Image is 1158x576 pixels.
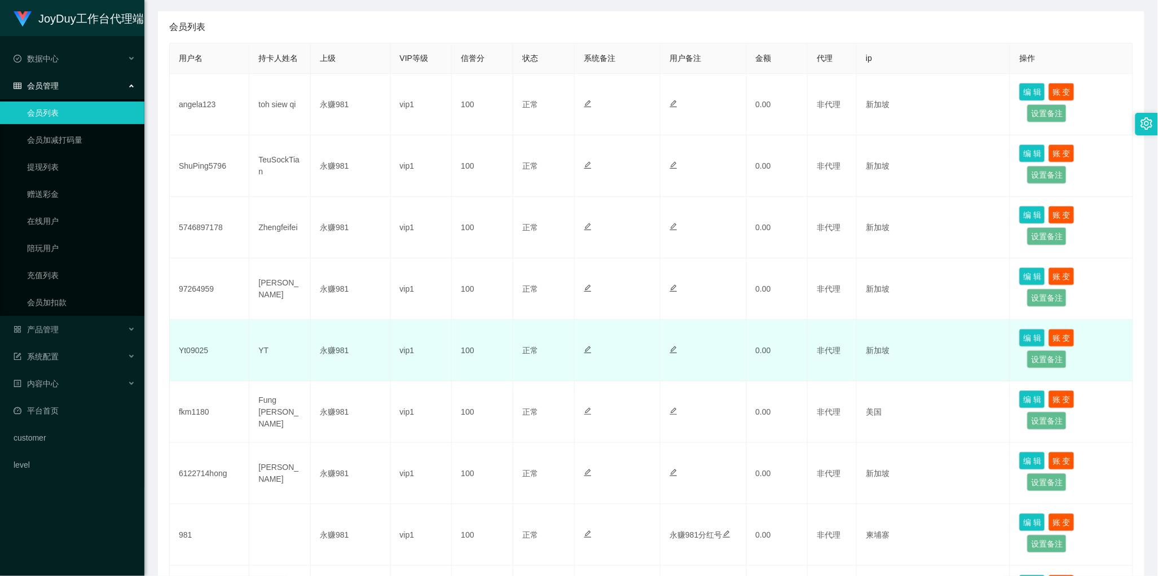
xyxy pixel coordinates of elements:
[391,381,452,443] td: vip1
[723,530,730,538] i: 图标: edit
[522,346,538,355] span: 正常
[584,54,615,63] span: 系统备注
[452,135,513,197] td: 100
[311,504,390,566] td: 永赚981
[817,469,840,478] span: 非代理
[1019,452,1045,470] button: 编 辑
[14,380,21,388] i: 图标: profile
[584,100,592,108] i: 图标: edit
[170,74,249,135] td: angela123
[522,284,538,293] span: 正常
[452,320,513,381] td: 100
[249,320,311,381] td: YT
[452,443,513,504] td: 100
[866,54,872,63] span: ip
[1027,412,1067,430] button: 设置备注
[1027,350,1067,368] button: 设置备注
[452,197,513,258] td: 100
[179,54,202,63] span: 用户名
[522,223,538,232] span: 正常
[857,504,1010,566] td: 柬埔寨
[857,197,1010,258] td: 新加坡
[27,237,135,260] a: 陪玩用户
[1019,206,1045,224] button: 编 辑
[452,504,513,566] td: 100
[461,54,485,63] span: 信誉分
[584,284,592,292] i: 图标: edit
[391,197,452,258] td: vip1
[27,156,135,178] a: 提现列表
[1019,267,1045,285] button: 编 辑
[584,223,592,231] i: 图标: edit
[522,54,538,63] span: 状态
[670,54,701,63] span: 用户备注
[670,407,677,415] i: 图标: edit
[311,135,390,197] td: 永赚981
[670,284,677,292] i: 图标: edit
[14,55,21,63] i: 图标: check-circle-o
[14,81,59,90] span: 会员管理
[1019,54,1035,63] span: 操作
[391,320,452,381] td: vip1
[14,353,21,360] i: 图标: form
[311,258,390,320] td: 永赚981
[1019,83,1045,101] button: 编 辑
[584,346,592,354] i: 图标: edit
[747,381,808,443] td: 0.00
[170,135,249,197] td: ShuPing5796
[857,74,1010,135] td: 新加坡
[1049,83,1075,101] button: 账 变
[817,407,840,416] span: 非代理
[670,529,737,541] div: 永赚981分红号
[14,326,21,333] i: 图标: appstore-o
[584,161,592,169] i: 图标: edit
[27,291,135,314] a: 会员加扣款
[170,381,249,443] td: fkm1180
[14,82,21,90] i: 图标: table
[14,11,32,27] img: logo.9652507e.png
[1049,144,1075,162] button: 账 变
[249,258,311,320] td: [PERSON_NAME]
[747,443,808,504] td: 0.00
[249,443,311,504] td: [PERSON_NAME]
[1019,513,1045,531] button: 编 辑
[1049,452,1075,470] button: 账 变
[14,379,59,388] span: 内容中心
[1049,329,1075,347] button: 账 变
[170,504,249,566] td: 981
[38,1,144,37] h1: JoyDuy工作台代理端
[14,325,59,334] span: 产品管理
[817,161,840,170] span: 非代理
[857,258,1010,320] td: 新加坡
[747,258,808,320] td: 0.00
[258,54,298,63] span: 持卡人姓名
[391,443,452,504] td: vip1
[670,223,677,231] i: 图标: edit
[522,100,538,109] span: 正常
[584,530,592,538] i: 图标: edit
[584,407,592,415] i: 图标: edit
[670,100,677,108] i: 图标: edit
[1049,206,1075,224] button: 账 变
[311,320,390,381] td: 永赚981
[747,320,808,381] td: 0.00
[747,74,808,135] td: 0.00
[170,320,249,381] td: Yt09025
[311,381,390,443] td: 永赚981
[14,54,59,63] span: 数据中心
[747,504,808,566] td: 0.00
[452,74,513,135] td: 100
[747,135,808,197] td: 0.00
[584,469,592,477] i: 图标: edit
[817,530,840,539] span: 非代理
[670,161,677,169] i: 图标: edit
[670,346,677,354] i: 图标: edit
[311,197,390,258] td: 永赚981
[747,197,808,258] td: 0.00
[1027,535,1067,553] button: 设置备注
[27,264,135,287] a: 充值列表
[817,346,840,355] span: 非代理
[14,399,135,422] a: 图标: dashboard平台首页
[857,443,1010,504] td: 新加坡
[169,20,205,34] span: 会员列表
